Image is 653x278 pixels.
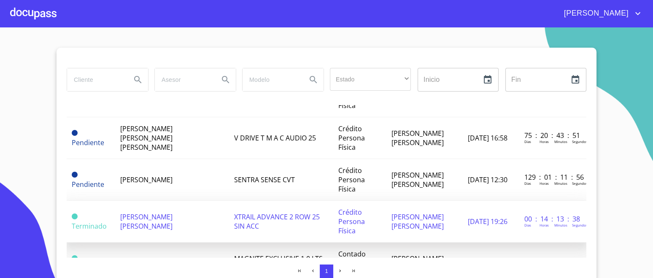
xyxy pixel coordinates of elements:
span: [DATE] 12:30 [468,175,507,184]
span: Pendiente [72,172,78,178]
span: [DATE] 16:58 [468,133,507,143]
span: Crédito Persona Física [338,166,365,194]
p: Horas [540,223,549,227]
span: [PERSON_NAME] [PERSON_NAME] [391,254,444,273]
p: Segundos [572,181,588,186]
button: account of current user [558,7,643,20]
span: [PERSON_NAME] [PERSON_NAME] [PERSON_NAME] [120,124,173,152]
p: 75 : 20 : 43 : 51 [524,131,581,140]
span: [PERSON_NAME] [PERSON_NAME] [391,129,444,147]
span: Pendiente [72,138,104,147]
button: 1 [320,265,333,278]
span: SENTRA SENSE CVT [234,175,295,184]
p: Dias [524,223,531,227]
span: [PERSON_NAME] [PERSON_NAME] [391,170,444,189]
span: V DRIVE T M A C AUDIO 25 [234,133,316,143]
p: Minutos [554,139,567,144]
input: search [155,68,212,91]
span: Crédito Persona Física [338,124,365,152]
span: MAGNITE EXCLUSIVE 1 0 LTS CVT 25 [234,254,323,273]
span: Pendiente [72,180,104,189]
input: search [243,68,300,91]
span: [PERSON_NAME] [120,175,173,184]
p: Segundos [572,139,588,144]
span: [PERSON_NAME] [558,7,633,20]
p: Segundos [572,223,588,227]
button: Search [303,70,324,90]
input: search [67,68,124,91]
span: [PERSON_NAME] [PERSON_NAME] [391,212,444,231]
div: ​ [330,68,411,91]
p: Horas [540,181,549,186]
button: Search [128,70,148,90]
p: 129 : 01 : 11 : 56 [524,173,581,182]
span: [DATE] 19:26 [468,217,507,226]
span: 1 [325,268,328,274]
p: 00 : 14 : 13 : 38 [524,214,581,224]
span: Contado Persona Física [338,249,366,277]
p: Minutos [554,223,567,227]
p: Horas [540,139,549,144]
p: Dias [524,139,531,144]
p: Dias [524,181,531,186]
p: 00 : 00 : 00 : 56 [524,256,581,265]
span: Pendiente [72,130,78,136]
span: Terminado [72,213,78,219]
span: [PERSON_NAME] [PERSON_NAME] [120,212,173,231]
p: Minutos [554,181,567,186]
span: Terminado [72,221,107,231]
span: Crédito Persona Física [338,208,365,235]
button: Search [216,70,236,90]
span: XTRAIL ADVANCE 2 ROW 25 SIN ACC [234,212,320,231]
span: Terminado [72,255,78,261]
